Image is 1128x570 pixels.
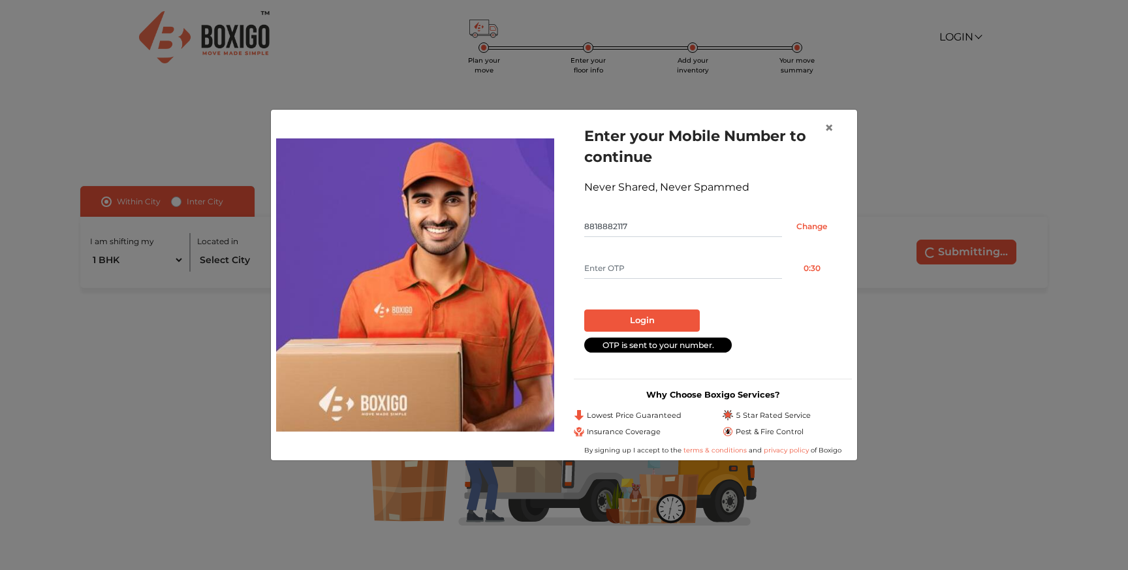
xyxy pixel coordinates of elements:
[587,410,681,421] span: Lowest Price Guaranteed
[574,445,852,455] div: By signing up I accept to the and of Boxigo
[683,446,749,454] a: terms & conditions
[584,309,700,332] button: Login
[587,426,661,437] span: Insurance Coverage
[584,180,841,195] div: Never Shared, Never Spammed
[762,446,811,454] a: privacy policy
[584,258,782,279] input: Enter OTP
[584,125,841,167] h1: Enter your Mobile Number to continue
[584,216,782,237] input: Mobile No
[814,110,844,146] button: Close
[782,216,841,237] input: Change
[736,410,811,421] span: 5 Star Rated Service
[736,426,804,437] span: Pest & Fire Control
[574,390,852,400] h3: Why Choose Boxigo Services?
[276,138,554,431] img: relocation-img
[782,258,841,279] button: 0:30
[824,118,834,137] span: ×
[584,338,732,353] div: OTP is sent to your number.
